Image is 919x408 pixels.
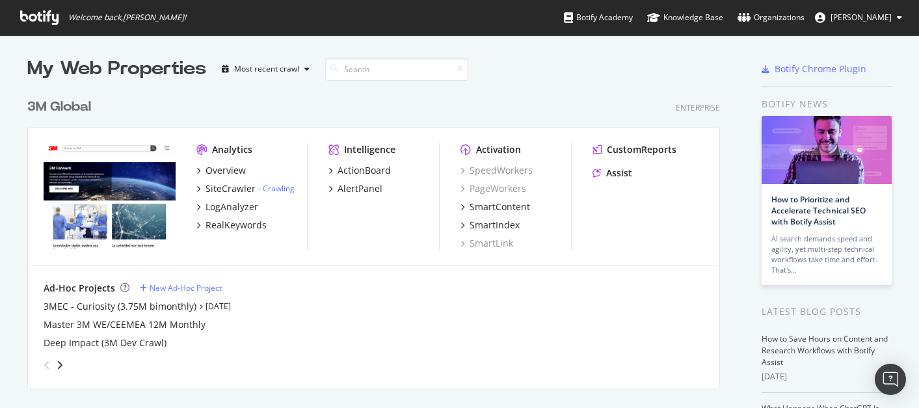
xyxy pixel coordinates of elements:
[55,359,64,372] div: angle-right
[775,62,866,75] div: Botify Chrome Plugin
[27,56,206,82] div: My Web Properties
[460,182,526,195] a: PageWorkers
[234,65,299,73] div: Most recent crawl
[150,282,222,293] div: New Ad-Hoc Project
[196,164,246,177] a: Overview
[647,11,723,24] div: Knowledge Base
[44,143,176,249] img: www.command.com
[206,219,267,232] div: RealKeywords
[831,12,892,23] span: Alexander Parrales
[206,164,246,177] div: Overview
[805,7,912,28] button: [PERSON_NAME]
[325,58,468,81] input: Search
[338,182,382,195] div: AlertPanel
[771,234,882,275] div: AI search demands speed and agility, yet multi-step technical workflows take time and effort. Tha...
[593,143,676,156] a: CustomReports
[68,12,186,23] span: Welcome back, [PERSON_NAME] !
[44,300,196,313] a: 3MEC - Curiosity (3.75M bimonthly)
[762,116,892,184] img: How to Prioritize and Accelerate Technical SEO with Botify Assist
[338,164,391,177] div: ActionBoard
[460,237,513,250] a: SmartLink
[762,305,892,319] div: Latest Blog Posts
[762,97,892,111] div: Botify news
[344,143,395,156] div: Intelligence
[771,194,866,227] a: How to Prioritize and Accelerate Technical SEO with Botify Assist
[738,11,805,24] div: Organizations
[206,182,256,195] div: SiteCrawler
[762,62,866,75] a: Botify Chrome Plugin
[460,200,530,213] a: SmartContent
[44,318,206,331] a: Master 3M WE/CEEMEA 12M Monthly
[27,98,91,116] div: 3M Global
[206,301,231,312] a: [DATE]
[564,11,633,24] div: Botify Academy
[593,167,632,180] a: Assist
[762,371,892,383] div: [DATE]
[27,82,730,388] div: grid
[196,182,295,195] a: SiteCrawler- Crawling
[476,143,521,156] div: Activation
[44,336,166,349] a: Deep Impact (3M Dev Crawl)
[258,183,295,194] div: -
[762,333,888,368] a: How to Save Hours on Content and Research Workflows with Botify Assist
[206,200,258,213] div: LogAnalyzer
[196,219,267,232] a: RealKeywords
[460,219,520,232] a: SmartIndex
[875,364,906,395] div: Open Intercom Messenger
[140,282,222,293] a: New Ad-Hoc Project
[212,143,252,156] div: Analytics
[217,59,315,79] button: Most recent crawl
[676,102,720,113] div: Enterprise
[328,182,382,195] a: AlertPanel
[607,143,676,156] div: CustomReports
[27,98,96,116] a: 3M Global
[38,355,55,375] div: angle-left
[328,164,391,177] a: ActionBoard
[470,219,520,232] div: SmartIndex
[44,282,115,295] div: Ad-Hoc Projects
[263,183,295,194] a: Crawling
[196,200,258,213] a: LogAnalyzer
[460,164,533,177] a: SpeedWorkers
[470,200,530,213] div: SmartContent
[606,167,632,180] div: Assist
